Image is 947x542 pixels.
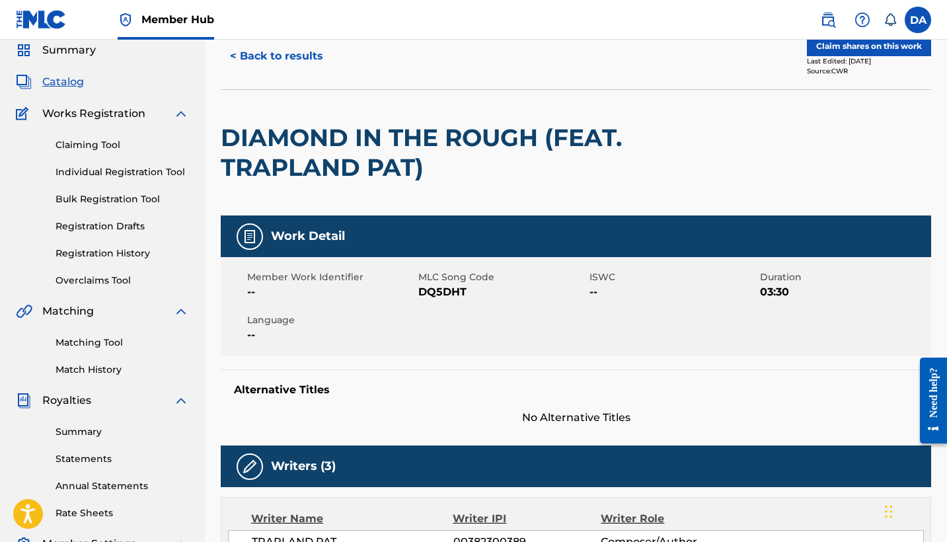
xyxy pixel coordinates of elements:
h5: Work Detail [271,229,345,244]
a: Rate Sheets [56,506,189,520]
span: -- [247,327,415,343]
iframe: Chat Widget [881,479,947,542]
span: 03:30 [760,284,928,300]
div: Help [849,7,876,33]
img: Work Detail [242,229,258,245]
div: Notifications [884,13,897,26]
h2: DIAMOND IN THE ROUGH (FEAT. TRAPLAND PAT) [221,123,647,182]
span: ISWC [589,270,757,284]
a: Matching Tool [56,336,189,350]
span: Works Registration [42,106,145,122]
img: expand [173,106,189,122]
span: Member Hub [141,12,214,27]
span: No Alternative Titles [221,410,931,426]
div: Drag [885,492,893,531]
span: Summary [42,42,96,58]
a: Registration Drafts [56,219,189,233]
div: Source: CWR [807,66,931,76]
img: search [820,12,836,28]
a: CatalogCatalog [16,74,84,90]
div: Writer Role [601,511,736,527]
a: SummarySummary [16,42,96,58]
div: Last Edited: [DATE] [807,56,931,66]
a: Match History [56,363,189,377]
img: MLC Logo [16,10,67,29]
span: Language [247,313,415,327]
span: Member Work Identifier [247,270,415,284]
a: Bulk Registration Tool [56,192,189,206]
a: Public Search [815,7,841,33]
img: expand [173,393,189,408]
h5: Alternative Titles [234,383,918,397]
div: User Menu [905,7,931,33]
a: Annual Statements [56,479,189,493]
span: Matching [42,303,94,319]
iframe: Resource Center [910,346,947,455]
span: Catalog [42,74,84,90]
div: Writer Name [251,511,453,527]
div: Writer IPI [453,511,601,527]
a: Statements [56,452,189,466]
span: Royalties [42,393,91,408]
img: Writers [242,459,258,475]
a: Summary [56,425,189,439]
img: Summary [16,42,32,58]
button: Claim shares on this work [807,36,931,56]
span: MLC Song Code [418,270,586,284]
h5: Writers (3) [271,459,336,474]
button: < Back to results [221,40,332,73]
img: Top Rightsholder [118,12,133,28]
a: Overclaims Tool [56,274,189,288]
img: Works Registration [16,106,33,122]
a: Claiming Tool [56,138,189,152]
img: help [854,12,870,28]
img: Matching [16,303,32,319]
span: -- [589,284,757,300]
a: Registration History [56,247,189,260]
img: Royalties [16,393,32,408]
img: Catalog [16,74,32,90]
a: Individual Registration Tool [56,165,189,179]
span: DQ5DHT [418,284,586,300]
img: expand [173,303,189,319]
span: -- [247,284,415,300]
span: Duration [760,270,928,284]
